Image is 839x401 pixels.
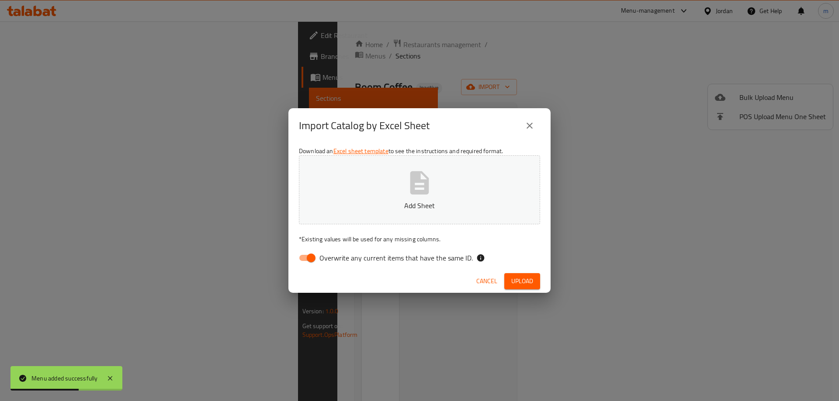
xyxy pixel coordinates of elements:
[288,143,551,270] div: Download an to see the instructions and required format.
[319,253,473,263] span: Overwrite any current items that have the same ID.
[333,145,388,157] a: Excel sheet template
[31,374,98,383] div: Menu added successfully
[312,200,527,211] p: Add Sheet
[511,276,533,287] span: Upload
[519,115,540,136] button: close
[476,276,497,287] span: Cancel
[299,155,540,224] button: Add Sheet
[504,273,540,289] button: Upload
[473,273,501,289] button: Cancel
[476,254,485,262] svg: If the overwrite option isn't selected, then the items that match an existing ID will be ignored ...
[299,235,540,243] p: Existing values will be used for any missing columns.
[299,119,430,133] h2: Import Catalog by Excel Sheet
